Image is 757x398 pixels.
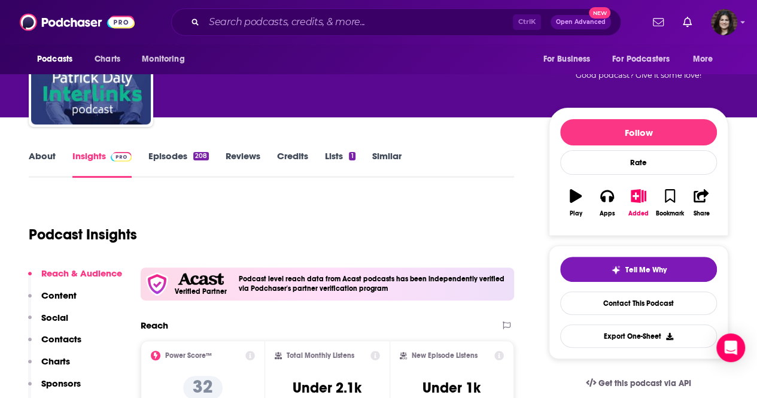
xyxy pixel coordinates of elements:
[612,51,670,68] span: For Podcasters
[611,265,621,275] img: tell me why sparkle
[41,290,77,301] p: Content
[560,291,717,315] a: Contact This Podcast
[165,351,212,360] h2: Power Score™
[133,48,200,71] button: open menu
[711,9,737,35] span: Logged in as amandavpr
[656,210,684,217] div: Bookmark
[28,333,81,356] button: Contacts
[41,356,70,367] p: Charts
[604,48,687,71] button: open menu
[349,152,355,160] div: 1
[29,48,88,71] button: open menu
[41,312,68,323] p: Social
[87,48,127,71] a: Charts
[28,290,77,312] button: Content
[141,320,168,331] h2: Reach
[654,181,685,224] button: Bookmark
[678,12,697,32] a: Show notifications dropdown
[693,210,709,217] div: Share
[570,210,582,217] div: Play
[560,181,591,224] button: Play
[551,15,611,29] button: Open AdvancedNew
[287,351,354,360] h2: Total Monthly Listens
[543,51,590,68] span: For Business
[95,51,120,68] span: Charts
[41,333,81,345] p: Contacts
[623,181,654,224] button: Added
[325,150,355,178] a: Lists1
[591,181,622,224] button: Apps
[72,150,132,178] a: InsightsPodchaser Pro
[28,268,122,290] button: Reach & Audience
[711,9,737,35] button: Show profile menu
[277,150,308,178] a: Credits
[716,333,745,362] div: Open Intercom Messenger
[686,181,717,224] button: Share
[239,275,509,293] h4: Podcast level reach data from Acast podcasts has been independently verified via Podchaser's part...
[560,150,717,175] div: Rate
[625,265,667,275] span: Tell Me Why
[41,378,81,389] p: Sponsors
[534,48,605,71] button: open menu
[142,51,184,68] span: Monitoring
[29,150,56,178] a: About
[37,51,72,68] span: Podcasts
[293,379,361,397] h3: Under 2.1k
[204,13,513,32] input: Search podcasts, credits, & more...
[513,14,541,30] span: Ctrl K
[589,7,610,19] span: New
[560,257,717,282] button: tell me why sparkleTell Me Why
[171,8,621,36] div: Search podcasts, credits, & more...
[372,150,402,178] a: Similar
[560,119,717,145] button: Follow
[111,152,132,162] img: Podchaser Pro
[600,210,615,217] div: Apps
[28,312,68,334] button: Social
[422,379,481,397] h3: Under 1k
[148,150,209,178] a: Episodes208
[693,51,713,68] span: More
[41,268,122,279] p: Reach & Audience
[711,9,737,35] img: User Profile
[145,272,169,296] img: verfied icon
[576,71,701,80] span: Good podcast? Give it some love!
[628,210,649,217] div: Added
[29,226,137,244] h1: Podcast Insights
[560,324,717,348] button: Export One-Sheet
[175,288,227,295] h5: Verified Partner
[556,19,606,25] span: Open Advanced
[20,11,135,34] img: Podchaser - Follow, Share and Rate Podcasts
[576,369,701,398] a: Get this podcast via API
[685,48,728,71] button: open menu
[648,12,668,32] a: Show notifications dropdown
[28,356,70,378] button: Charts
[598,378,691,388] span: Get this podcast via API
[226,150,260,178] a: Reviews
[178,273,223,285] img: Acast
[412,351,478,360] h2: New Episode Listens
[193,152,209,160] div: 208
